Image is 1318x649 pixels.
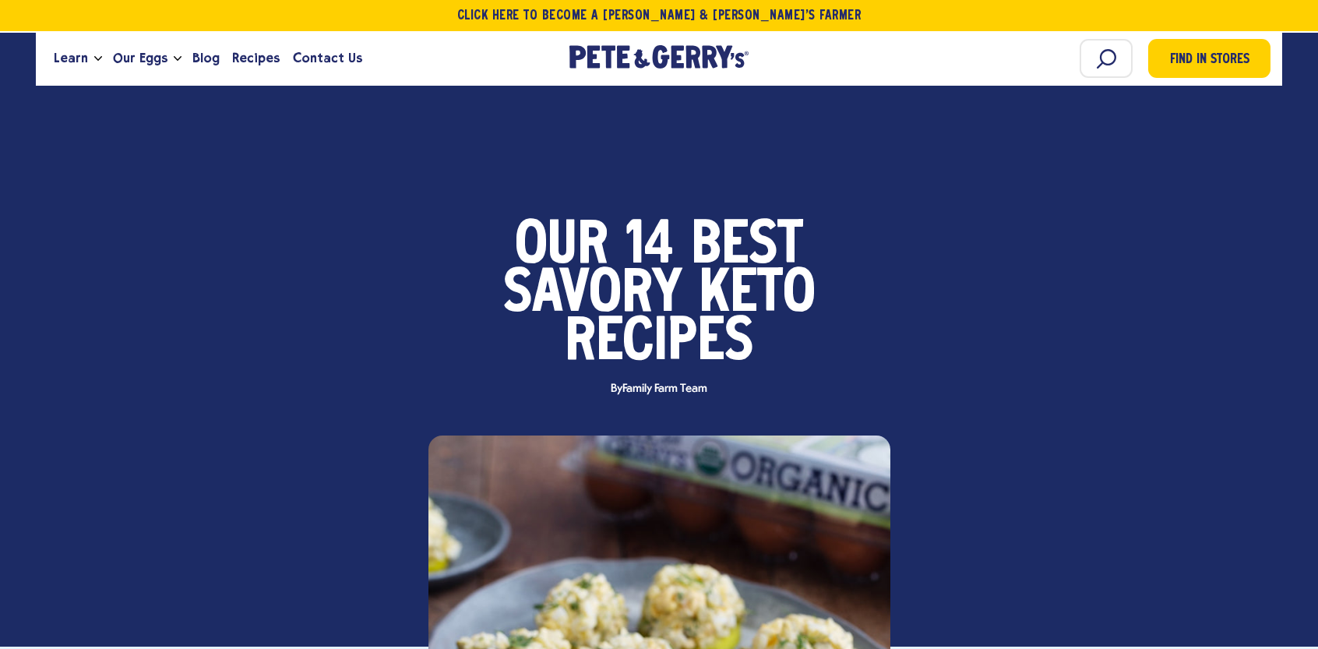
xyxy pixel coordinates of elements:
[48,37,94,79] a: Learn
[293,48,362,68] span: Contact Us
[94,56,102,62] button: Open the dropdown menu for Learn
[503,271,682,319] span: Savory
[186,37,226,79] a: Blog
[1148,39,1270,78] a: Find in Stores
[622,383,707,395] span: Family Farm Team
[700,271,816,319] span: Keto
[226,37,286,79] a: Recipes
[691,223,803,271] span: Best
[113,48,167,68] span: Our Eggs
[107,37,174,79] a: Our Eggs
[1170,50,1249,71] span: Find in Stores
[232,48,280,68] span: Recipes
[174,56,181,62] button: Open the dropdown menu for Our Eggs
[565,319,753,368] span: Recipes
[192,48,220,68] span: Blog
[515,223,608,271] span: Our
[603,383,715,395] span: By
[54,48,88,68] span: Learn
[1080,39,1133,78] input: Search
[626,223,674,271] span: 14
[287,37,368,79] a: Contact Us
